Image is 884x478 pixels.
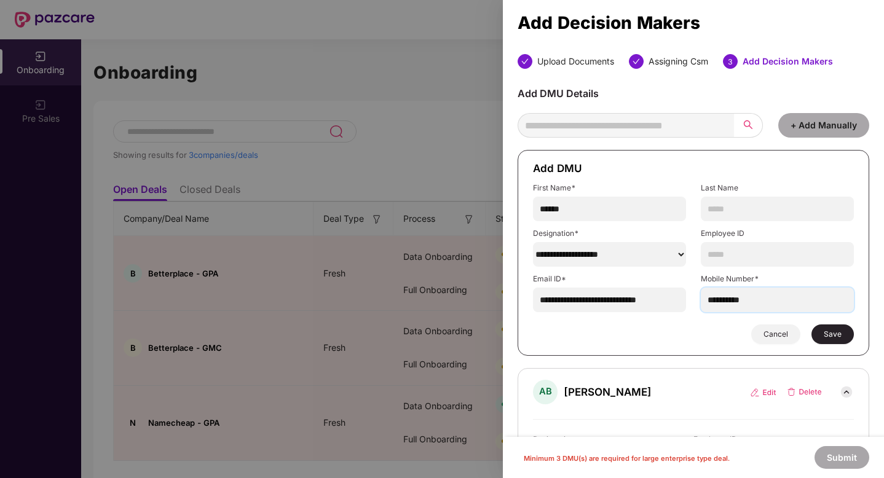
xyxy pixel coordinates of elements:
[743,54,833,69] div: Add Decision Makers
[701,183,854,193] label: Last Name
[649,54,708,69] div: Assigning Csm
[751,324,800,344] button: Cancel
[786,387,822,397] img: delete
[518,16,869,29] div: Add Decision Makers
[524,454,730,463] span: Minimum 3 DMU(s) are required for large enterprise type deal.
[533,434,693,444] span: Designation
[537,54,614,69] div: Upload Documents
[764,329,788,339] span: Cancel
[815,446,869,469] button: Submit
[633,58,640,65] span: check
[693,434,854,444] span: Employee ID
[539,386,552,398] span: AB
[811,324,854,344] button: Save
[521,58,529,65] span: check
[839,385,854,399] img: down_arrow
[778,113,869,138] button: + Add Manually
[518,87,599,100] span: Add DMU Details
[533,274,686,284] label: Email ID*
[750,388,776,398] img: edit
[701,274,854,284] label: Mobile Number*
[734,113,763,138] button: search
[533,162,582,174] span: Add DMU
[728,57,733,66] span: 3
[564,385,652,399] span: [PERSON_NAME]
[824,329,842,339] span: Save
[701,229,854,238] label: Employee ID
[533,229,686,238] label: Designation*
[533,183,686,193] label: First Name*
